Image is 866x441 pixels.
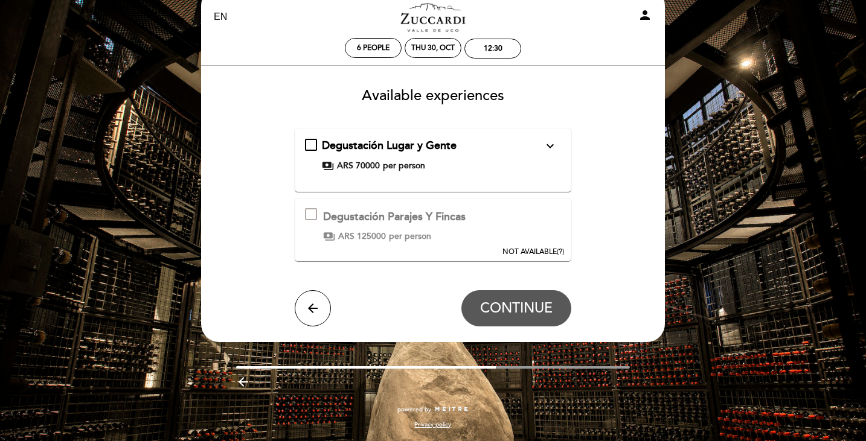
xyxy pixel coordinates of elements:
i: person [638,8,652,22]
i: arrow_back [306,301,320,316]
button: NOT AVAILABLE(?) [499,198,568,258]
md-checkbox: Degustación Lugar y Gente expand_more For us, wine is place and it is people. We want our wines t... [305,138,562,172]
a: Privacy policy [414,420,451,429]
span: NOT AVAILABLE [502,247,557,256]
div: (?) [502,247,564,257]
span: ARS 70000 [337,160,380,172]
span: per person [383,160,425,172]
button: person [638,8,652,27]
button: expand_more [539,138,561,154]
div: Thu 30, Oct [411,43,455,52]
i: expand_more [543,139,557,153]
span: payments [322,160,334,172]
span: Degustación Lugar y Gente [322,139,457,152]
div: 12:30 [484,44,502,53]
span: powered by [397,405,431,414]
button: CONTINUE [461,290,571,326]
i: arrow_backward [236,375,251,389]
a: powered by [397,405,469,414]
img: MEITRE [434,407,469,413]
span: 6 people [357,43,390,52]
a: Zuccardi Valle de Uco - Turismo [358,1,508,34]
span: per person [389,230,431,243]
span: ARS 125000 [338,230,386,243]
button: arrow_back [295,290,331,326]
span: Available experiences [362,87,504,104]
div: Degustación Parajes Y Fincas [323,209,466,225]
span: payments [323,230,335,243]
span: CONTINUE [480,300,553,317]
